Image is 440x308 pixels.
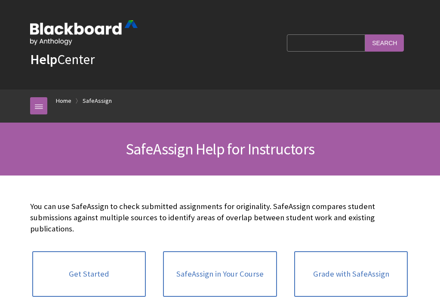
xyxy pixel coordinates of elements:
[365,34,404,51] input: Search
[30,51,95,68] a: HelpCenter
[30,20,138,45] img: Blackboard by Anthology
[32,251,146,297] a: Get Started
[163,251,277,297] a: SafeAssign in Your Course
[83,95,112,106] a: SafeAssign
[126,139,314,159] span: SafeAssign Help for Instructors
[294,251,408,297] a: Grade with SafeAssign
[30,201,410,235] p: You can use SafeAssign to check submitted assignments for originality. SafeAssign compares studen...
[30,51,57,68] strong: Help
[56,95,71,106] a: Home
